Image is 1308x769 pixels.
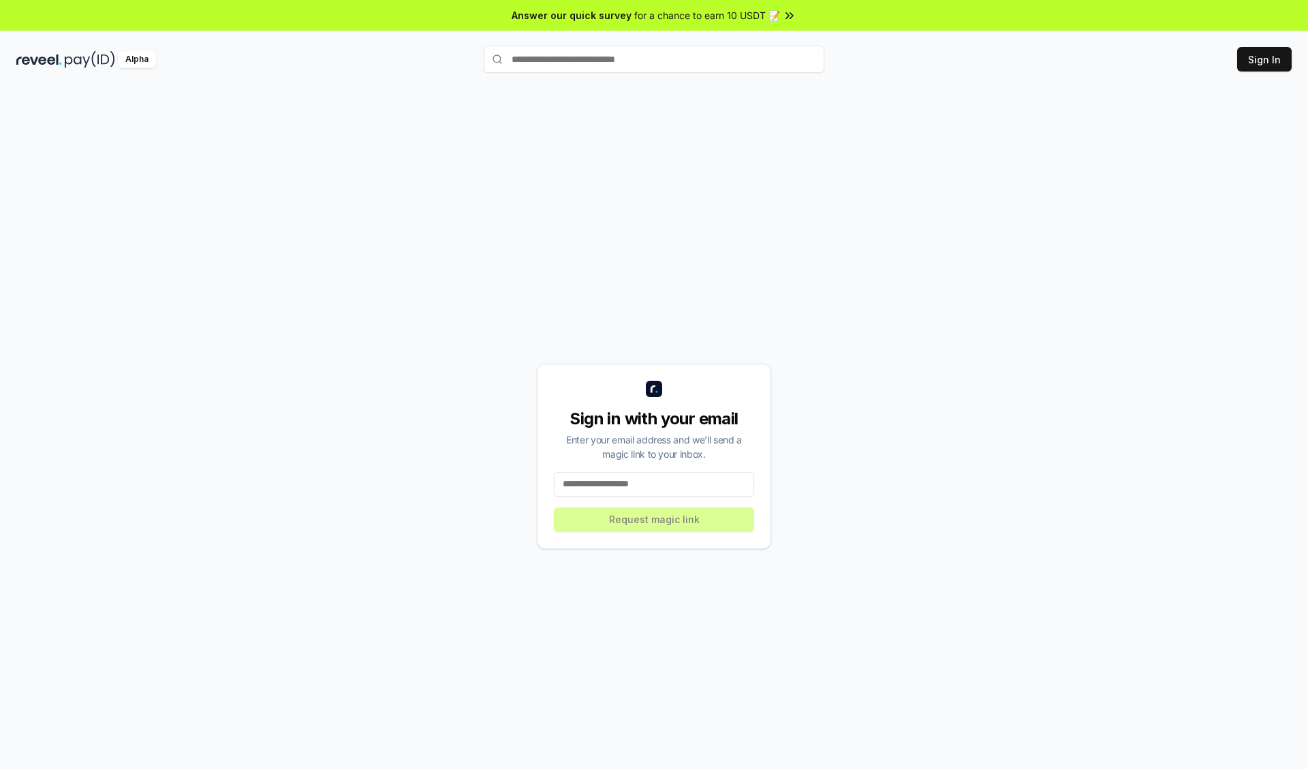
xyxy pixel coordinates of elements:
span: for a chance to earn 10 USDT 📝 [634,8,780,22]
button: Sign In [1237,47,1292,72]
span: Answer our quick survey [512,8,632,22]
div: Alpha [118,51,156,68]
img: logo_small [646,381,662,397]
img: pay_id [65,51,115,68]
div: Enter your email address and we’ll send a magic link to your inbox. [554,433,754,461]
div: Sign in with your email [554,408,754,430]
img: reveel_dark [16,51,62,68]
